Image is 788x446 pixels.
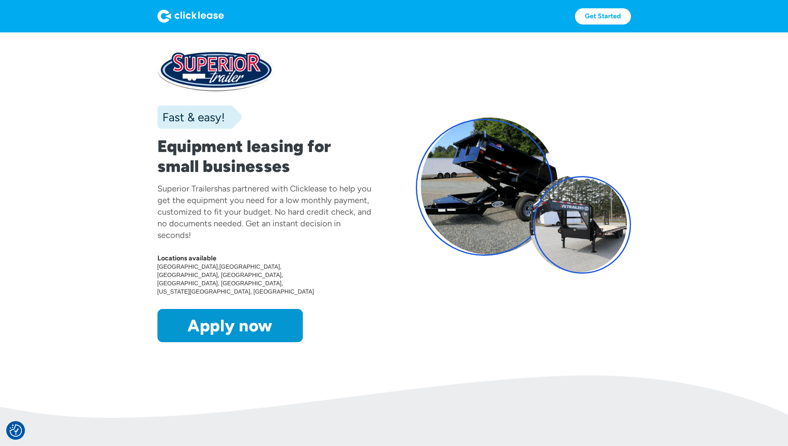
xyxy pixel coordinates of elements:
[157,271,285,279] div: [GEOGRAPHIC_DATA], [GEOGRAPHIC_DATA]
[157,254,373,262] div: Locations available
[157,262,283,271] div: [GEOGRAPHIC_DATA],[GEOGRAPHIC_DATA]
[10,424,22,437] button: Consent Preferences
[575,8,631,25] a: Get Started
[10,424,22,437] img: Revisit consent button
[157,309,303,342] a: Apply now
[157,109,225,125] div: Fast & easy!
[157,287,315,296] div: [US_STATE][GEOGRAPHIC_DATA], [GEOGRAPHIC_DATA]
[157,10,224,23] img: Logo
[157,184,371,240] div: has partnered with Clicklease to help you get the equipment you need for a low monthly payment, c...
[157,184,218,194] div: Superior Trailers
[157,136,373,176] h1: Equipment leasing for small businesses
[157,279,285,287] div: [GEOGRAPHIC_DATA], [GEOGRAPHIC_DATA]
